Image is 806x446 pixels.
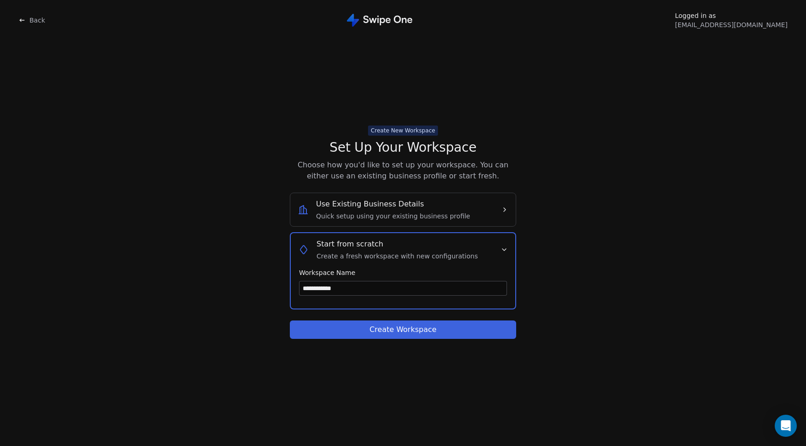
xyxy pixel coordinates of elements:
[290,320,516,339] button: Create Workspace
[329,139,476,156] span: Set Up Your Workspace
[298,239,508,261] button: Start from scratchCreate a fresh workspace with new configurations
[317,239,383,250] span: Start from scratch
[675,20,788,29] span: [EMAIL_ADDRESS][DOMAIN_NAME]
[298,199,508,221] button: Use Existing Business DetailsQuick setup using your existing business profile
[371,126,435,135] div: Create New Workspace
[29,16,45,25] span: Back
[298,261,508,303] div: Start from scratchCreate a fresh workspace with new configurations
[316,212,470,221] span: Quick setup using your existing business profile
[316,199,424,210] span: Use Existing Business Details
[317,252,478,261] span: Create a fresh workspace with new configurations
[299,268,507,277] span: Workspace Name
[775,415,797,437] div: Open Intercom Messenger
[290,160,516,182] span: Choose how you'd like to set up your workspace. You can either use an existing business profile o...
[675,11,788,20] span: Logged in as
